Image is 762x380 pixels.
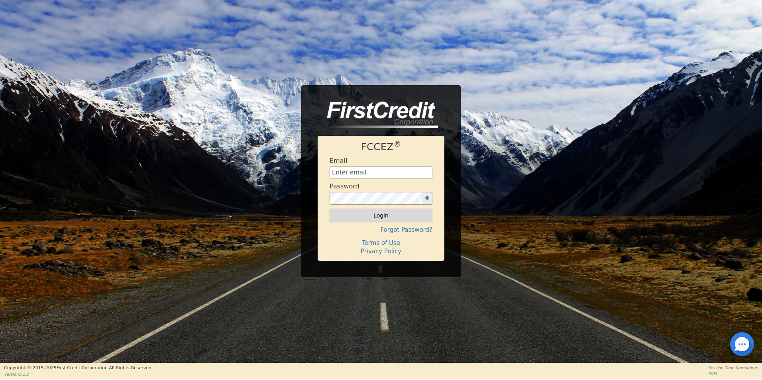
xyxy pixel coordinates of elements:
[394,140,401,148] sup: ®
[318,102,438,128] img: logo-CMu_cnol.png
[330,192,422,205] input: password
[708,371,758,377] p: 0:00
[4,365,153,372] p: Copyright © 2015- 2025 First Credit Corporation.
[330,182,359,190] h4: Password
[330,157,347,165] h4: Email
[330,226,432,233] h4: Forgot Password?
[330,209,432,222] button: Login
[4,371,153,377] p: Version 3.2.2
[330,248,432,255] h4: Privacy Policy
[330,141,432,153] h1: FCCEZ
[330,166,432,178] input: Enter email
[330,239,432,247] h4: Terms of Use
[109,365,153,370] span: All Rights Reserved.
[708,365,758,371] p: Session Time Remaining:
